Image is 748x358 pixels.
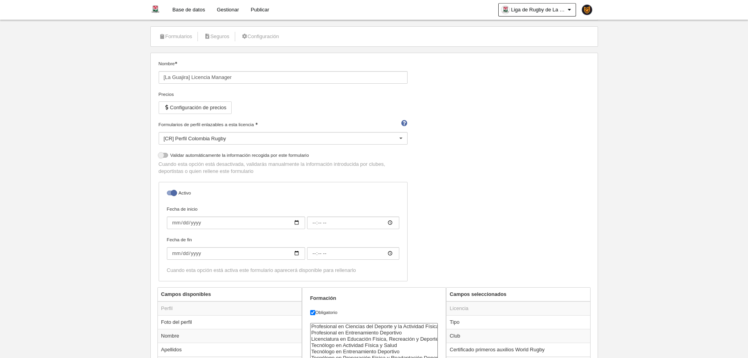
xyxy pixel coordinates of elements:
[311,349,438,355] option: Tecnólogo en Entrenamiento Deportivo
[498,3,576,17] a: Liga de Rugby de La Guajira
[311,336,438,342] option: Licenciatura en Educación Física, Recreación y Deporte
[167,267,399,274] div: Cuando esta opción está activa este formulario aparecerá disponible para rellenarlo
[158,329,302,343] td: Nombre
[446,288,590,301] th: Campos seleccionados
[150,5,160,14] img: Liga de Rugby de La Guajira
[307,217,399,229] input: Fecha de inicio
[158,288,302,301] th: Campos disponibles
[311,330,438,336] option: Profesional en Entrenamiento Deportivo
[159,152,408,161] label: Validar automáticamente la información recogida por este formulario
[237,31,283,42] a: Configuración
[501,6,509,14] img: OaE6J2O1JVAt.30x30.jpg
[167,206,399,229] label: Fecha de inicio
[158,301,302,316] td: Perfil
[310,309,438,316] label: Obligatorio
[167,189,399,198] label: Activo
[446,343,590,356] td: Certificado primeros auxilios World Rugby
[167,247,305,260] input: Fecha de fin
[159,101,232,114] button: Configuración de precios
[159,121,408,128] label: Formularios de perfil enlazables a esta licencia
[175,62,177,64] i: Obligatorio
[159,71,408,84] input: Nombre
[310,310,315,315] input: Obligatorio
[582,5,592,15] img: PaK018JKw3ps.30x30.jpg
[255,123,258,125] i: Obligatorio
[446,329,590,343] td: Club
[310,295,336,301] strong: Formación
[155,31,197,42] a: Formularios
[446,315,590,329] td: Tipo
[159,60,408,84] label: Nombre
[164,136,226,141] span: [CR] Perfil Colombia Rugby
[307,247,399,260] input: Fecha de fin
[158,315,302,329] td: Foto del perfil
[311,342,438,349] option: Tecnólogo en Actividad Física y Salud
[446,301,590,316] td: Licencia
[511,6,566,14] span: Liga de Rugby de La Guajira
[159,161,408,175] p: Cuando esta opción está desactivada, validarás manualmente la información introducida por clubes,...
[167,236,399,260] label: Fecha de fin
[311,323,438,330] option: Profesional en Ciencias del Deporte y la Actividad Física
[167,217,305,229] input: Fecha de inicio
[158,343,302,356] td: Apellidos
[159,91,408,98] div: Precios
[199,31,234,42] a: Seguros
